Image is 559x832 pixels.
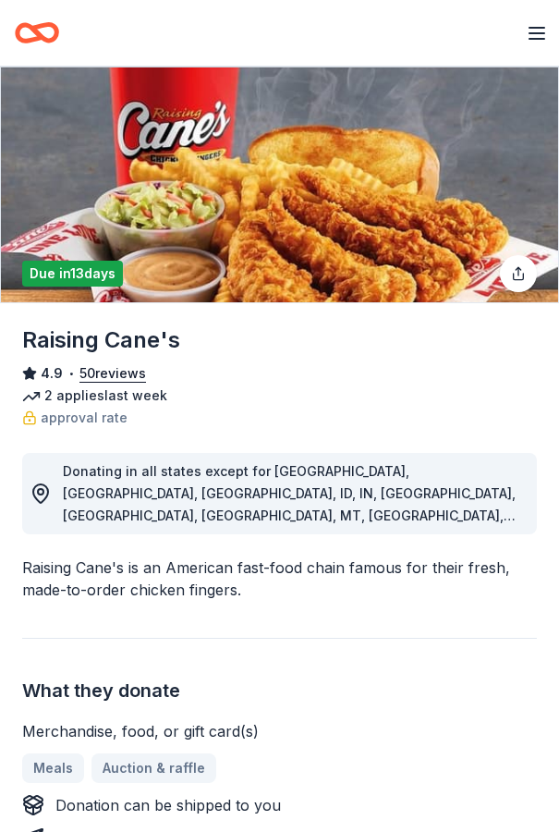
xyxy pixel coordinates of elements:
span: Donating in all states except for [GEOGRAPHIC_DATA], [GEOGRAPHIC_DATA], [GEOGRAPHIC_DATA], ID, IN... [63,463,516,612]
div: 2 applies last week [22,385,537,407]
h1: Raising Cane's [22,325,180,355]
span: • [68,366,75,381]
div: Raising Cane's is an American fast-food chain famous for their fresh, made-to-order chicken fingers. [22,557,537,601]
a: Auction & raffle [91,753,216,783]
span: 4.9 [41,362,63,385]
a: approval rate [22,407,128,429]
img: Image for Raising Cane's [1,67,558,302]
div: Merchandise, food, or gift card(s) [22,720,537,742]
a: Home [15,11,59,55]
span: approval rate [41,407,128,429]
button: 50reviews [79,362,146,385]
div: Due in 13 days [22,261,123,287]
div: Donation can be shipped to you [55,794,281,816]
h2: What they donate [22,676,537,705]
a: Meals [22,753,84,783]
